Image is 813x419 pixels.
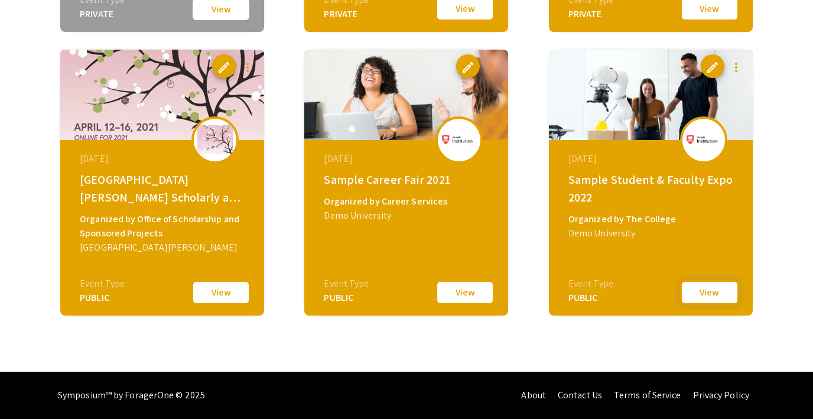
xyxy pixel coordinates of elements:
[568,171,736,206] div: Sample Student & Faculty Expo 2022
[324,7,369,21] div: PRIVATE
[568,291,613,305] div: PUBLIC
[191,280,251,305] button: View
[456,54,480,78] button: edit
[80,241,248,255] div: [GEOGRAPHIC_DATA][PERSON_NAME]
[568,226,736,241] div: Demo University
[212,54,236,78] button: edit
[80,277,125,291] div: Event Type
[324,152,492,166] div: [DATE]
[60,50,264,140] img: fhsuscad_eventCoverPhoto_thumb.jpg
[197,125,233,154] img: fhsuscad_eventLogo.png
[693,389,749,401] a: Privacy Policy
[304,50,508,140] img: sample-career-fair-2021_eventCoverPhoto_thumb.jpg
[568,212,736,226] div: Organized by The College
[568,7,613,21] div: PRIVATE
[80,171,248,206] div: [GEOGRAPHIC_DATA][PERSON_NAME] Scholarly and Creative Activities Day
[58,372,205,419] div: Symposium™ by ForagerOne © 2025
[80,152,248,166] div: [DATE]
[324,277,369,291] div: Event Type
[701,54,724,78] button: edit
[568,277,613,291] div: Event Type
[686,134,721,145] img: sample-university-event1_eventLogo.png
[80,7,125,21] div: PRIVATE
[324,291,369,305] div: PUBLIC
[435,280,495,305] button: View
[80,212,248,241] div: Organized by Office of Scholarship and Sponsored Projects
[240,60,255,74] mat-icon: more_vert
[568,152,736,166] div: [DATE]
[705,60,720,74] span: edit
[729,60,743,74] mat-icon: more_vert
[484,60,499,74] mat-icon: more_vert
[441,134,477,145] img: sample-career-fair-2021_eventLogo.png
[324,171,492,189] div: Sample Career Fair 2021
[9,366,50,410] iframe: Chat
[558,389,602,401] a: Contact Us
[461,60,475,74] span: edit
[324,209,492,223] div: Demo University
[324,194,492,209] div: Organized by Career Services
[80,291,125,305] div: PUBLIC
[549,50,753,140] img: sample-university-event1_eventCoverPhoto_thumb.jpg
[217,60,231,74] span: edit
[680,280,739,305] button: View
[614,389,681,401] a: Terms of Service
[521,389,546,401] a: About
